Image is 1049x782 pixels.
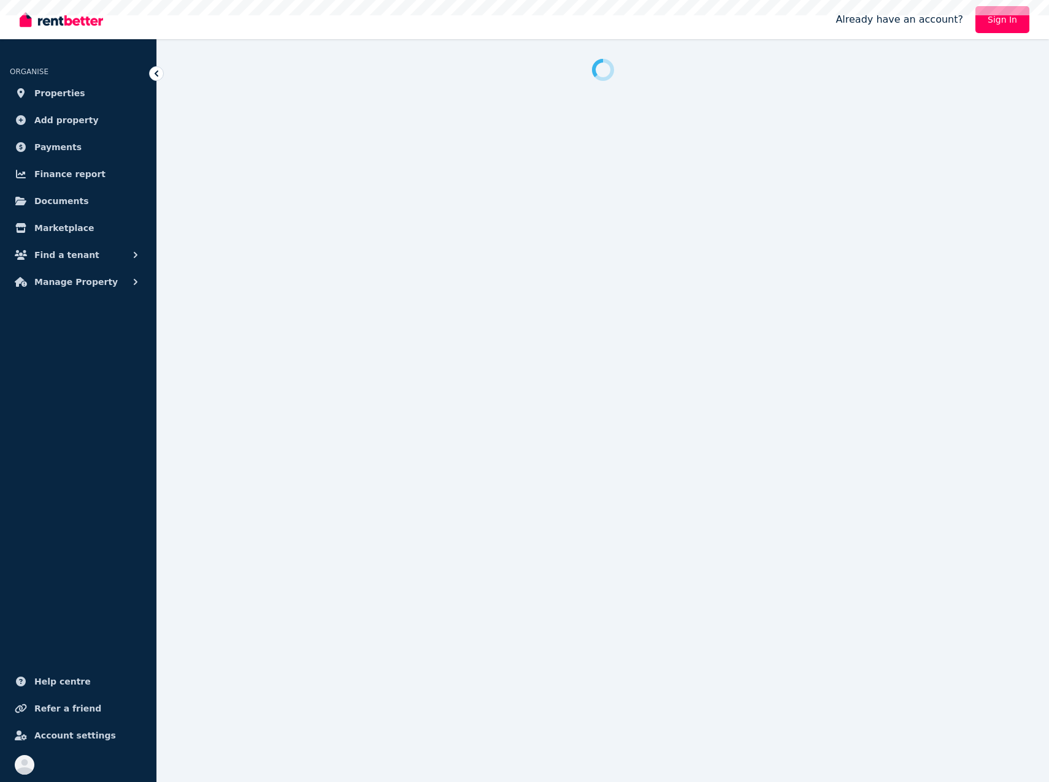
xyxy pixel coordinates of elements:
[10,243,147,267] button: Find a tenant
[34,194,89,208] span: Documents
[34,728,116,743] span: Account settings
[10,669,147,694] a: Help centre
[10,189,147,213] a: Documents
[975,6,1029,33] a: Sign In
[836,12,963,27] span: Already have an account?
[10,270,147,294] button: Manage Property
[10,162,147,186] a: Finance report
[34,113,99,127] span: Add property
[10,81,147,105] a: Properties
[34,221,94,235] span: Marketplace
[34,248,99,262] span: Find a tenant
[20,10,103,29] img: RentBetter
[10,723,147,748] a: Account settings
[10,108,147,132] a: Add property
[34,701,101,716] span: Refer a friend
[34,167,106,181] span: Finance report
[10,135,147,159] a: Payments
[10,67,48,76] span: ORGANISE
[34,86,85,101] span: Properties
[34,140,82,154] span: Payments
[10,216,147,240] a: Marketplace
[34,275,118,289] span: Manage Property
[34,674,91,689] span: Help centre
[10,696,147,721] a: Refer a friend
